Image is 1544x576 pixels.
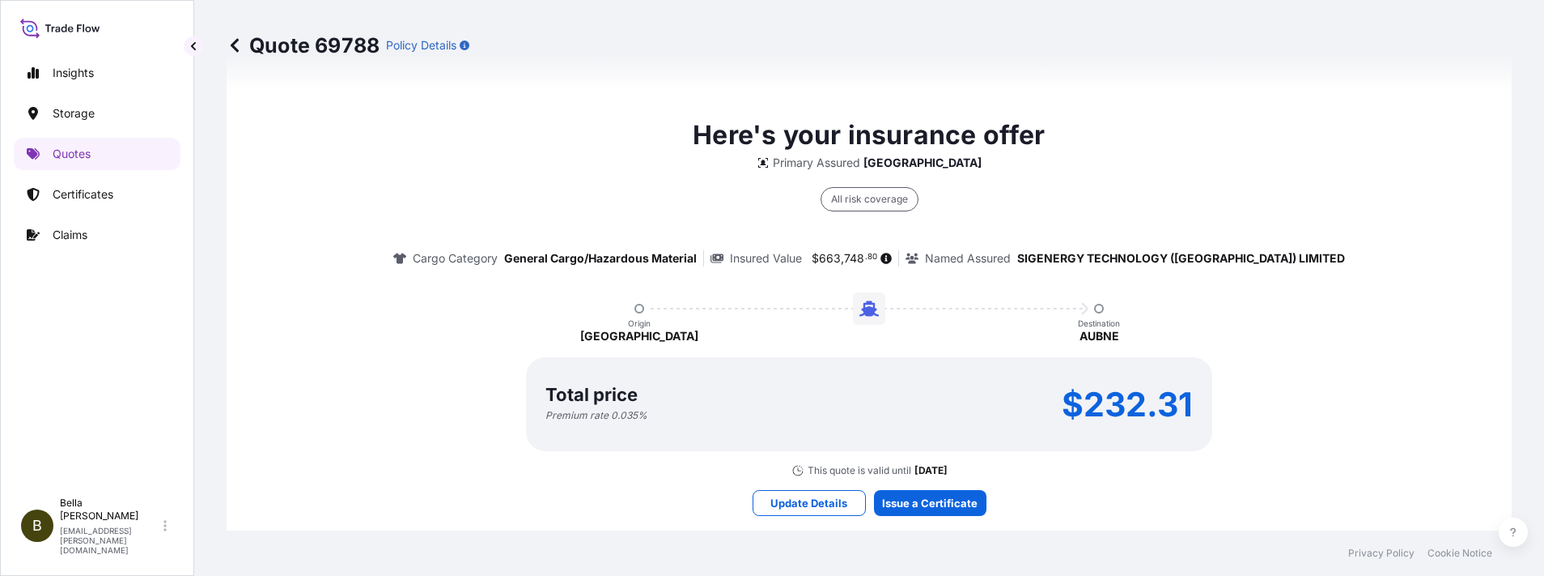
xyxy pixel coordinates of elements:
div: All risk coverage [821,187,918,211]
p: SIGENERGY TECHNOLOGY ([GEOGRAPHIC_DATA]) LIMITED [1017,250,1345,267]
p: Update Details [770,495,847,511]
p: Insights [53,65,94,81]
p: Quote 69788 [227,32,380,58]
p: Bella [PERSON_NAME] [60,497,160,523]
p: Total price [545,386,638,403]
a: Privacy Policy [1348,547,1415,560]
p: Premium rate 0.035 % [545,409,647,422]
p: This quote is valid until [808,464,911,477]
p: Insured Value [730,250,802,267]
a: Claims [14,219,180,251]
a: Storage [14,97,180,130]
span: 663 [819,253,841,264]
p: Claims [53,227,87,243]
p: Quotes [53,146,91,162]
a: Cookie Notice [1427,547,1492,560]
p: Origin [628,318,651,328]
span: B [32,518,42,534]
p: General Cargo/Hazardous Material [504,250,697,267]
a: Quotes [14,138,180,170]
p: [EMAIL_ADDRESS][PERSON_NAME][DOMAIN_NAME] [60,526,160,555]
span: . [865,254,867,260]
a: Insights [14,57,180,89]
button: Update Details [753,490,866,516]
p: Destination [1078,318,1120,328]
p: $232.31 [1062,391,1193,417]
p: Certificates [53,186,113,203]
p: Storage [53,105,95,122]
p: Cargo Category [413,250,498,267]
p: Issue a Certificate [882,495,978,511]
p: [GEOGRAPHIC_DATA] [580,328,698,344]
span: , [841,253,844,264]
span: 748 [844,253,864,264]
p: [DATE] [914,464,948,477]
a: Certificates [14,178,180,211]
span: 80 [867,254,877,260]
p: Here's your insurance offer [693,116,1045,155]
p: AUBNE [1080,328,1119,344]
p: Named Assured [925,250,1011,267]
p: [GEOGRAPHIC_DATA] [863,155,982,171]
span: $ [812,253,819,264]
p: Primary Assured [773,155,860,171]
p: Policy Details [386,37,456,53]
button: Issue a Certificate [874,490,986,516]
